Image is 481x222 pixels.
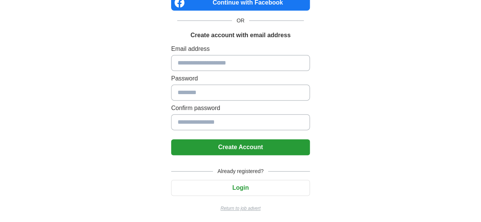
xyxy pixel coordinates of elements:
button: Create Account [171,139,310,155]
h1: Create account with email address [190,31,291,40]
label: Password [171,74,310,83]
span: Already registered? [213,167,268,175]
button: Login [171,180,310,196]
a: Login [171,184,310,191]
a: Return to job advert [171,205,310,212]
label: Confirm password [171,104,310,113]
label: Email address [171,44,310,54]
span: OR [232,17,249,25]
